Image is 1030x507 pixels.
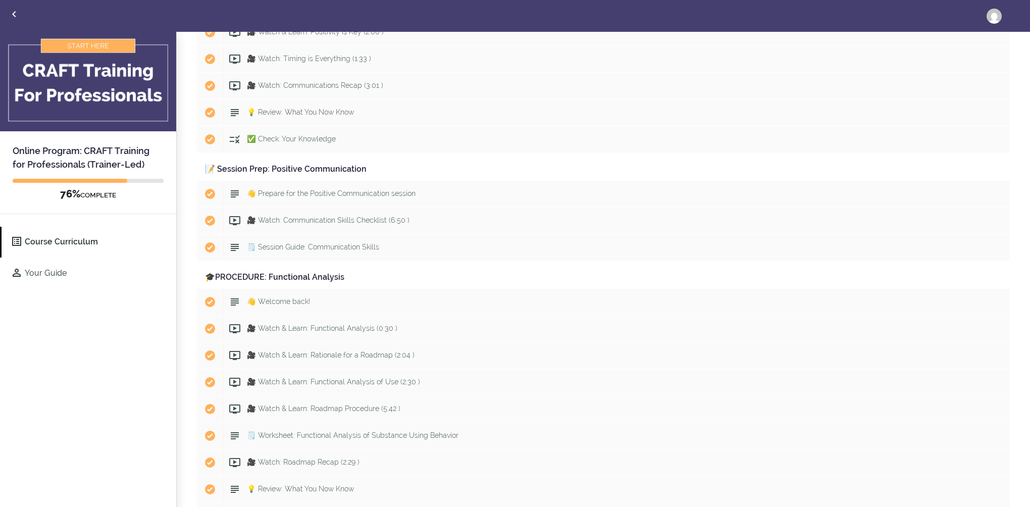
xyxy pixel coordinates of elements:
[247,189,416,197] span: 👋 Prepare for the Positive Communication session
[247,458,359,466] span: 🎥 Watch: Roadmap Recap (2:29 )
[247,297,310,306] span: 👋 Welcome back!
[247,243,379,251] span: 🗒️ Session Guide: Communication Skills
[197,208,223,234] span: Completed item
[197,369,1010,395] a: Completed item 🎥 Watch & Learn: Functional Analysis of Use (2:30 )
[197,423,1010,449] a: Completed item 🗒️ Worksheet: Functional Analysis of Substance Using Behavior
[197,73,1010,99] a: Completed item 🎥 Watch: Communications Recap (3:01 )
[197,342,1010,369] a: Completed item 🎥 Watch & Learn: Rationale for a Roadmap (2:04 )
[197,181,223,207] span: Completed item
[197,316,223,342] span: Completed item
[197,476,223,502] span: Completed item
[197,423,223,449] span: Completed item
[247,28,384,36] span: 🎥 Watch & Learn: Positivity is Key (2:00 )
[247,81,383,89] span: 🎥 Watch: Communications Recap (3:01 )
[2,258,176,289] a: Your Guide
[197,289,223,315] span: Completed item
[197,234,1010,261] a: Completed item 🗒️ Session Guide: Communication Skills
[197,396,1010,422] a: Completed item 🎥 Watch & Learn: Roadmap Procedure (5:42 )
[197,158,1010,181] div: 📝 Session Prep: Positive Communication
[247,55,371,63] span: 🎥 Watch: Timing is Everything (1:33 )
[247,485,354,493] span: 💡 Review: What You Now Know
[13,188,164,201] div: COMPLETE
[247,324,397,332] span: 🎥 Watch & Learn: Functional Analysis (0:30 )
[197,316,1010,342] a: Completed item 🎥 Watch & Learn: Functional Analysis (0:30 )
[2,227,176,258] a: Course Curriculum
[197,289,1010,315] a: Completed item 👋 Welcome back!
[247,378,420,386] span: 🎥 Watch & Learn: Functional Analysis of Use (2:30 )
[60,188,80,200] span: 76%
[197,73,223,99] span: Completed item
[197,46,223,72] span: Completed item
[197,126,223,153] span: Completed item
[197,19,223,45] span: Completed item
[197,208,1010,234] a: Completed item 🎥 Watch: Communication Skills Checklist (6:50 )
[247,404,400,413] span: 🎥 Watch & Learn: Roadmap Procedure (5:42 )
[197,449,1010,476] a: Completed item 🎥 Watch: Roadmap Recap (2:29 )
[197,46,1010,72] a: Completed item 🎥 Watch: Timing is Everything (1:33 )
[197,19,1010,45] a: Completed item 🎥 Watch & Learn: Positivity is Key (2:00 )
[197,181,1010,207] a: Completed item 👋 Prepare for the Positive Communication session
[197,449,223,476] span: Completed item
[247,431,458,439] span: 🗒️ Worksheet: Functional Analysis of Substance Using Behavior
[197,234,223,261] span: Completed item
[247,135,336,143] span: ✅ Check: Your Knowledge
[197,266,1010,289] div: 🎓PROCEDURE: Functional Analysis
[247,108,354,116] span: 💡 Review: What You Now Know
[197,99,223,126] span: Completed item
[197,99,1010,126] a: Completed item 💡 Review: What You Now Know
[8,8,20,20] svg: Back to courses
[1,1,28,30] a: Back to courses
[247,351,415,359] span: 🎥 Watch & Learn: Rationale for a Roadmap (2:04 )
[197,126,1010,153] a: Completed item ✅ Check: Your Knowledge
[987,9,1002,24] img: smiddleman@red-rock.com
[197,369,223,395] span: Completed item
[197,476,1010,502] a: Completed item 💡 Review: What You Now Know
[247,216,409,224] span: 🎥 Watch: Communication Skills Checklist (6:50 )
[197,342,223,369] span: Completed item
[197,396,223,422] span: Completed item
